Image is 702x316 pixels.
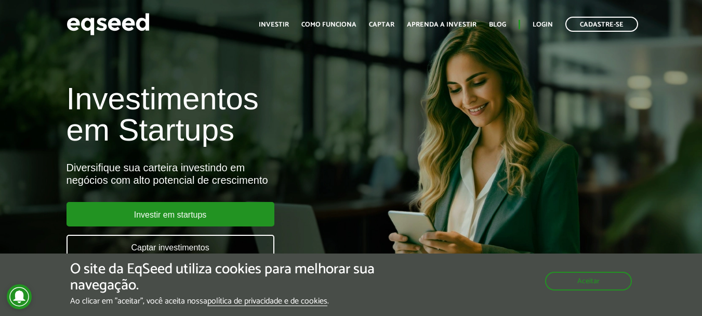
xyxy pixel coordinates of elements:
a: Como funciona [301,21,356,28]
a: Cadastre-se [565,17,638,32]
a: Captar [369,21,394,28]
div: Diversifique sua carteira investindo em negócios com alto potencial de crescimento [67,161,402,186]
a: política de privacidade e de cookies [207,297,327,306]
p: Ao clicar em "aceitar", você aceita nossa . [70,296,407,306]
h1: Investimentos em Startups [67,83,402,146]
a: Aprenda a investir [407,21,476,28]
a: Blog [489,21,506,28]
img: EqSeed [67,10,150,38]
h5: O site da EqSeed utiliza cookies para melhorar sua navegação. [70,261,407,294]
a: Captar investimentos [67,235,274,259]
a: Investir em startups [67,202,274,226]
button: Aceitar [545,272,632,290]
a: Login [533,21,553,28]
a: Investir [259,21,289,28]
